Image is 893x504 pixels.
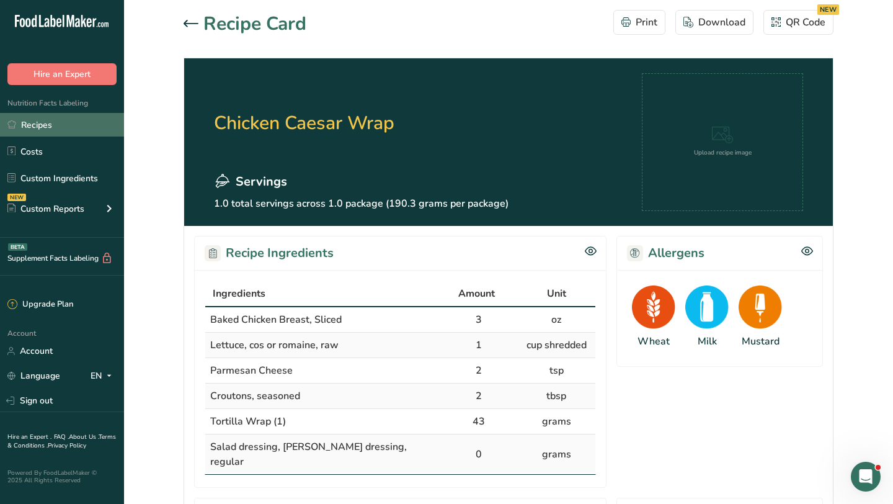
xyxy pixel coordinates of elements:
[517,434,595,474] td: grams
[627,244,704,263] h2: Allergens
[210,338,339,352] span: Lettuce, cos or romaine, raw
[203,10,306,38] h1: Recipe Card
[440,333,518,358] td: 1
[638,334,670,349] div: Wheat
[214,73,509,173] h2: Chicken Caesar Wrap
[621,15,657,30] div: Print
[739,286,782,329] img: Mustard
[685,286,729,329] img: Milk
[236,173,287,191] span: Servings
[517,384,595,409] td: tbsp
[7,469,117,484] div: Powered By FoodLabelMaker © 2025 All Rights Reserved
[694,148,752,158] div: Upload recipe image
[632,286,675,329] img: Wheat
[440,434,518,474] td: 0
[210,389,300,403] span: Croutons, seasoned
[440,409,518,434] td: 43
[675,10,753,35] button: Download
[210,364,293,377] span: Parmesan Cheese
[214,196,509,211] p: 1.0 total servings across 1.0 package (190.3 grams per package)
[517,358,595,384] td: tsp
[213,286,265,301] span: Ingredients
[440,307,518,333] td: 3
[91,369,117,384] div: EN
[517,333,595,358] td: cup shredded
[7,299,73,311] div: Upgrade Plan
[7,433,51,441] a: Hire an Expert .
[7,365,60,387] a: Language
[771,15,825,30] div: QR Code
[7,202,84,215] div: Custom Reports
[547,286,566,301] span: Unit
[698,334,717,349] div: Milk
[210,440,407,469] span: Salad dressing, [PERSON_NAME] dressing, regular
[517,307,595,333] td: oz
[8,243,27,251] div: BETA
[210,313,342,326] span: Baked Chicken Breast, Sliced
[683,15,745,30] div: Download
[517,409,595,434] td: grams
[440,384,518,409] td: 2
[817,4,839,15] div: NEW
[7,194,26,201] div: NEW
[763,10,833,35] button: QR Code NEW
[69,433,99,441] a: About Us .
[458,286,495,301] span: Amount
[54,433,69,441] a: FAQ .
[742,334,780,349] div: Mustard
[440,358,518,384] td: 2
[7,63,117,85] button: Hire an Expert
[205,244,334,263] h2: Recipe Ingredients
[7,433,116,450] a: Terms & Conditions .
[851,462,881,492] iframe: Intercom live chat
[613,10,665,35] button: Print
[210,415,286,428] span: Tortilla Wrap (1)
[48,441,86,450] a: Privacy Policy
